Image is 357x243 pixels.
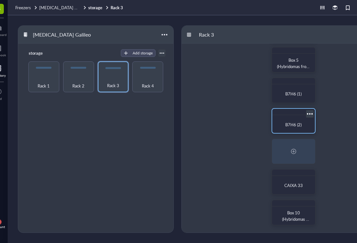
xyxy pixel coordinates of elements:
[88,5,124,10] a: storageRack 3
[277,57,311,76] span: Box 5 (Hybridomas from Antharis)
[39,5,87,10] a: [MEDICAL_DATA] Galileo
[142,82,154,89] span: Rack 4
[15,5,38,10] a: Freezers
[30,29,94,40] div: [MEDICAL_DATA] Galileo
[284,182,303,188] span: CAIXA 33
[15,4,31,10] span: Freezers
[121,49,156,57] button: Add storage
[26,49,64,58] div: storage
[38,82,50,89] span: Rack 1
[39,4,87,10] span: [MEDICAL_DATA] Galileo
[133,50,153,56] div: Add storage
[72,82,84,89] span: Rack 2
[285,91,302,97] span: B7H6 (1)
[282,210,309,228] span: Box 10 (Hybridomas Galileo)
[196,29,234,40] div: Rack 3
[285,121,302,128] span: B7H6 (2)
[107,82,119,89] span: Rack 3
